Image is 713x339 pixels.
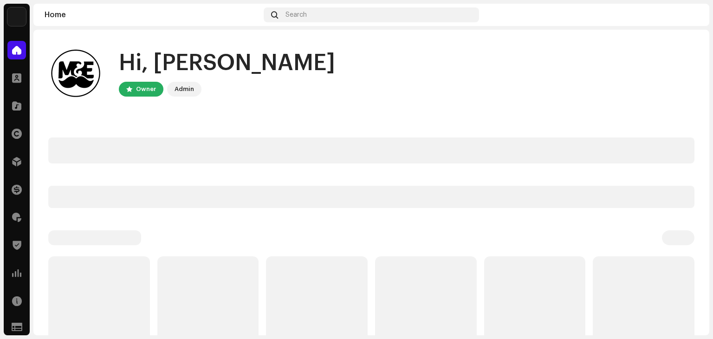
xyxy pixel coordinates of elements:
[48,45,104,100] img: c904f273-36fb-4b92-97b0-1c77b616e906
[7,7,26,26] img: 78f3867b-a9d0-4b96-9959-d5e4a689f6cf
[136,84,156,95] div: Owner
[45,11,260,19] div: Home
[119,48,335,78] div: Hi, [PERSON_NAME]
[683,7,698,22] img: c904f273-36fb-4b92-97b0-1c77b616e906
[175,84,194,95] div: Admin
[285,11,307,19] span: Search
